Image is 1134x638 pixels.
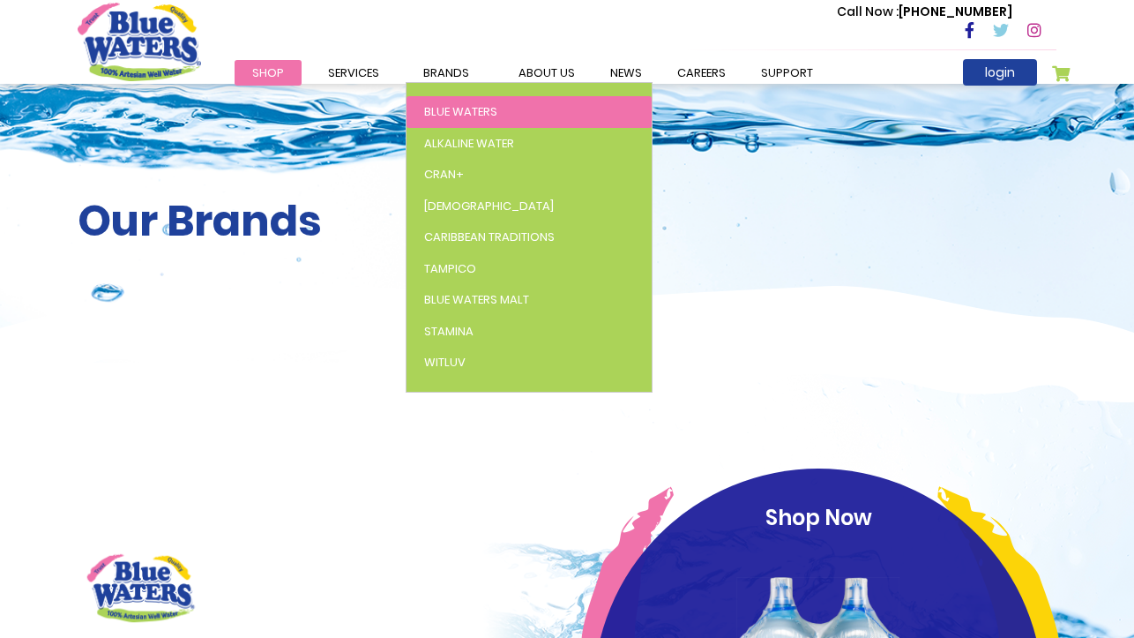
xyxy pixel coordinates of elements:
[423,64,469,81] span: Brands
[501,60,593,86] a: about us
[424,260,476,277] span: Tampico
[424,103,497,120] span: Blue Waters
[78,544,204,632] img: brand logo
[837,3,899,20] span: Call Now :
[328,64,379,81] span: Services
[424,354,466,371] span: WitLuv
[424,323,474,340] span: Stamina
[660,60,743,86] a: careers
[424,166,464,183] span: Cran+
[78,3,201,80] a: store logo
[424,291,529,308] span: Blue Waters Malt
[424,229,555,245] span: Caribbean Traditions
[963,59,1037,86] a: login
[743,60,831,86] a: support
[627,502,1010,534] p: Shop Now
[424,198,554,214] span: [DEMOGRAPHIC_DATA]
[252,64,284,81] span: Shop
[593,60,660,86] a: News
[78,196,1056,247] h2: Our Brands
[424,135,514,152] span: Alkaline Water
[837,3,1012,21] p: [PHONE_NUMBER]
